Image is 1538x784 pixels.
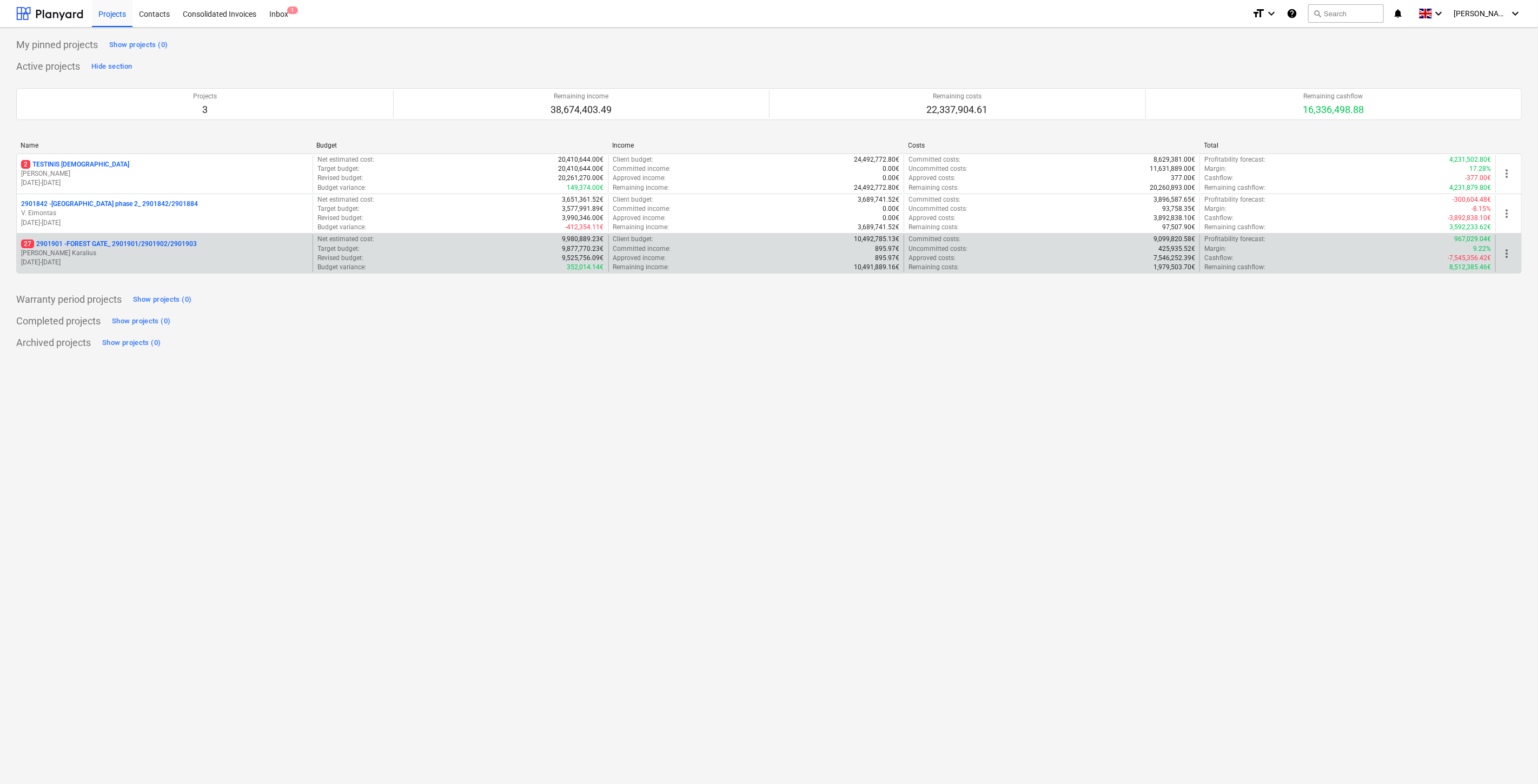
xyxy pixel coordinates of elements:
[1204,183,1265,192] p: Remaining cashflow :
[854,263,899,272] p: 10,491,889.16€
[317,223,366,232] p: Budget variance :
[1153,214,1195,223] p: 3,892,838.10€
[1313,9,1322,18] span: search
[317,183,366,192] p: Budget variance :
[613,214,666,223] p: Approved income :
[927,92,988,101] p: Remaining costs
[613,174,666,183] p: Approved income :
[1204,195,1265,204] p: Profitability forecast :
[909,142,1196,149] div: Costs
[613,235,654,244] p: Client budget :
[109,313,173,330] button: Show projects (0)
[21,240,308,267] div: 272901901 -FOREST GATE_ 2901901/2901902/2901903[PERSON_NAME] Karalius[DATE]-[DATE]
[1150,164,1195,174] p: 11,631,889.00€
[562,254,604,263] p: 9,525,756.09€
[909,244,967,254] p: Uncommitted costs :
[883,174,899,183] p: 0.00€
[317,263,366,272] p: Budget variance :
[102,337,161,349] div: Show projects (0)
[1204,244,1227,254] p: Margin :
[1204,263,1265,272] p: Remaining cashflow :
[1393,7,1403,20] i: notifications
[566,223,604,232] p: -412,354.11€
[317,155,374,164] p: Net estimated cost :
[1500,207,1513,220] span: more_vert
[130,291,194,308] button: Show projects (0)
[1287,7,1297,20] i: Knowledge base
[875,254,899,263] p: 895.97€
[1449,183,1491,192] p: 4,231,879.80€
[1153,155,1195,164] p: 8,629,381.00€
[854,183,899,192] p: 24,492,772.80€
[559,164,604,174] p: 20,410,644.00€
[21,218,308,228] p: [DATE] - [DATE]
[909,204,967,214] p: Uncommitted costs :
[883,164,899,174] p: 0.00€
[317,235,374,244] p: Net estimated cost :
[1448,214,1491,223] p: -3,892,838.10€
[562,195,604,204] p: 3,651,361.52€
[613,183,669,192] p: Remaining income :
[287,6,298,14] span: 1
[1469,164,1491,174] p: 17.28%
[909,155,960,164] p: Committed costs :
[1473,244,1491,254] p: 9.22%
[613,223,669,232] p: Remaining income :
[1453,195,1491,204] p: -300,604.48€
[21,178,308,188] p: [DATE] - [DATE]
[1204,155,1265,164] p: Profitability forecast :
[613,244,671,254] p: Committed income :
[21,240,34,248] span: 27
[317,164,360,174] p: Target budget :
[16,60,80,73] p: Active projects
[21,160,30,169] span: 2
[107,36,170,54] button: Show projects (0)
[1484,732,1538,784] iframe: Chat Widget
[1500,167,1513,180] span: more_vert
[21,200,308,227] div: 2901842 -[GEOGRAPHIC_DATA] phase 2_ 2901842/2901884V. Eimontas[DATE]-[DATE]
[16,336,91,349] p: Archived projects
[21,142,308,149] div: Name
[1204,204,1227,214] p: Margin :
[1509,7,1522,20] i: keyboard_arrow_down
[562,235,604,244] p: 9,980,889.23€
[16,293,122,306] p: Warranty period projects
[1500,247,1513,260] span: more_vert
[1303,92,1364,101] p: Remaining cashflow
[91,61,132,73] div: Hide section
[559,174,604,183] p: 20,261,270.00€
[559,155,604,164] p: 20,410,644.00€
[1252,7,1265,20] i: format_size
[551,92,612,101] p: Remaining income
[909,214,956,223] p: Approved costs :
[317,174,363,183] p: Revised budget :
[1454,9,1508,18] span: [PERSON_NAME]
[21,249,308,258] p: [PERSON_NAME] Karalius
[133,294,191,306] div: Show projects (0)
[1308,4,1384,23] button: Search
[316,142,604,149] div: Budget
[112,315,170,328] div: Show projects (0)
[16,38,98,51] p: My pinned projects
[1471,204,1491,214] p: -8.15%
[193,103,217,116] p: 3
[1449,155,1491,164] p: 4,231,502.80€
[883,204,899,214] p: 0.00€
[1432,7,1445,20] i: keyboard_arrow_down
[612,142,899,149] div: Income
[1204,142,1491,149] div: Total
[1153,195,1195,204] p: 3,896,587.65€
[858,195,899,204] p: 3,689,741.52€
[1265,7,1278,20] i: keyboard_arrow_down
[1171,174,1195,183] p: 377.00€
[1204,254,1234,263] p: Cashflow :
[21,160,308,188] div: 2TESTINIS [DEMOGRAPHIC_DATA][PERSON_NAME][DATE]-[DATE]
[1204,174,1234,183] p: Cashflow :
[317,254,363,263] p: Revised budget :
[854,155,899,164] p: 24,492,772.80€
[317,195,374,204] p: Net estimated cost :
[1153,263,1195,272] p: 1,979,503.70€
[1303,103,1364,116] p: 16,336,498.88
[1153,254,1195,263] p: 7,546,252.39€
